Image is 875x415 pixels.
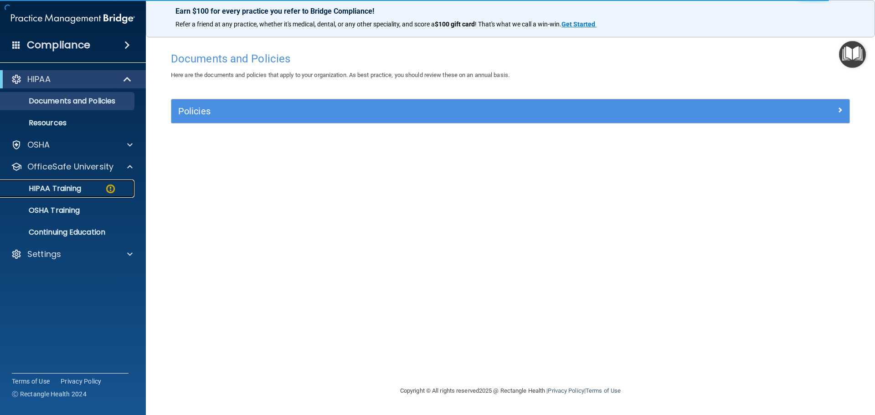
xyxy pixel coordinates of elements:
[475,20,561,28] span: ! That's what we call a win-win.
[61,377,102,386] a: Privacy Policy
[561,20,595,28] strong: Get Started
[27,74,51,85] p: HIPAA
[171,72,510,78] span: Here are the documents and policies that apply to your organization. As best practice, you should...
[27,249,61,260] p: Settings
[839,41,866,68] button: Open Resource Center
[11,10,135,28] img: PMB logo
[11,161,133,172] a: OfficeSafe University
[27,139,50,150] p: OSHA
[12,389,87,399] span: Ⓒ Rectangle Health 2024
[6,97,130,106] p: Documents and Policies
[11,249,133,260] a: Settings
[6,206,80,215] p: OSHA Training
[6,118,130,128] p: Resources
[11,139,133,150] a: OSHA
[6,228,130,237] p: Continuing Education
[178,104,843,118] a: Policies
[175,7,845,15] p: Earn $100 for every practice you refer to Bridge Compliance!
[27,161,113,172] p: OfficeSafe University
[12,377,50,386] a: Terms of Use
[344,376,677,405] div: Copyright © All rights reserved 2025 @ Rectangle Health | |
[586,387,621,394] a: Terms of Use
[171,53,850,65] h4: Documents and Policies
[435,20,475,28] strong: $100 gift card
[178,106,673,116] h5: Policies
[561,20,597,28] a: Get Started
[6,184,81,193] p: HIPAA Training
[105,183,116,195] img: warning-circle.0cc9ac19.png
[27,39,90,51] h4: Compliance
[548,387,584,394] a: Privacy Policy
[11,74,132,85] a: HIPAA
[175,20,435,28] span: Refer a friend at any practice, whether it's medical, dental, or any other speciality, and score a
